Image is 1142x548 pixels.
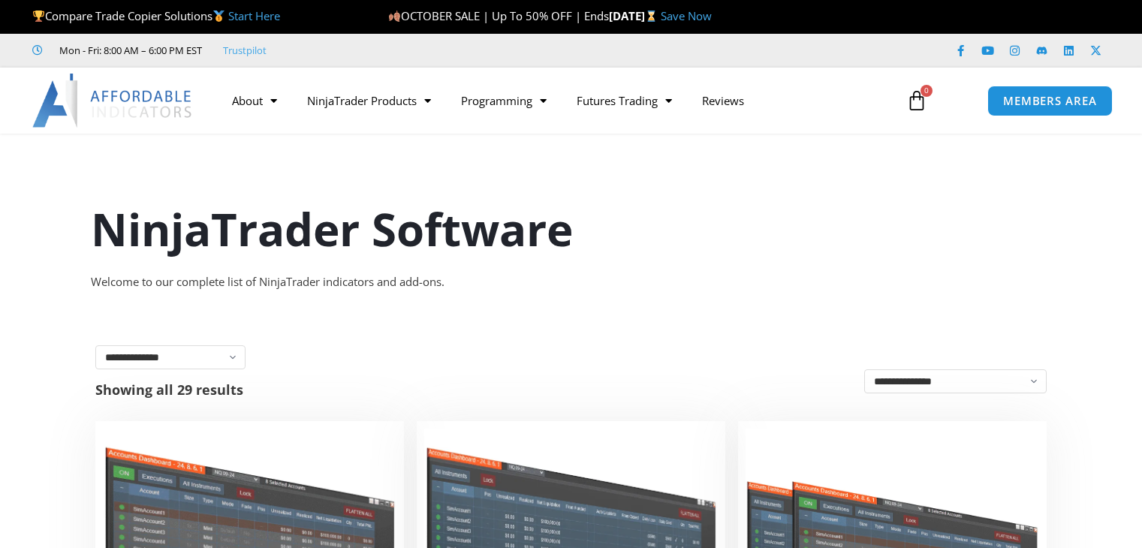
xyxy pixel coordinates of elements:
[661,8,712,23] a: Save Now
[292,83,446,118] a: NinjaTrader Products
[56,41,202,59] span: Mon - Fri: 8:00 AM – 6:00 PM EST
[687,83,759,118] a: Reviews
[446,83,562,118] a: Programming
[646,11,657,22] img: ⌛
[91,272,1052,293] div: Welcome to our complete list of NinjaTrader indicators and add-ons.
[33,11,44,22] img: 🏆
[217,83,891,118] nav: Menu
[562,83,687,118] a: Futures Trading
[388,8,609,23] span: OCTOBER SALE | Up To 50% OFF | Ends
[32,74,194,128] img: LogoAI | Affordable Indicators – NinjaTrader
[223,41,267,59] a: Trustpilot
[609,8,661,23] strong: [DATE]
[921,85,933,97] span: 0
[884,79,950,122] a: 0
[864,369,1047,393] select: Shop order
[91,197,1052,260] h1: NinjaTrader Software
[213,11,224,22] img: 🥇
[32,8,280,23] span: Compare Trade Copier Solutions
[228,8,280,23] a: Start Here
[389,11,400,22] img: 🍂
[217,83,292,118] a: About
[95,383,243,396] p: Showing all 29 results
[987,86,1113,116] a: MEMBERS AREA
[1003,95,1097,107] span: MEMBERS AREA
